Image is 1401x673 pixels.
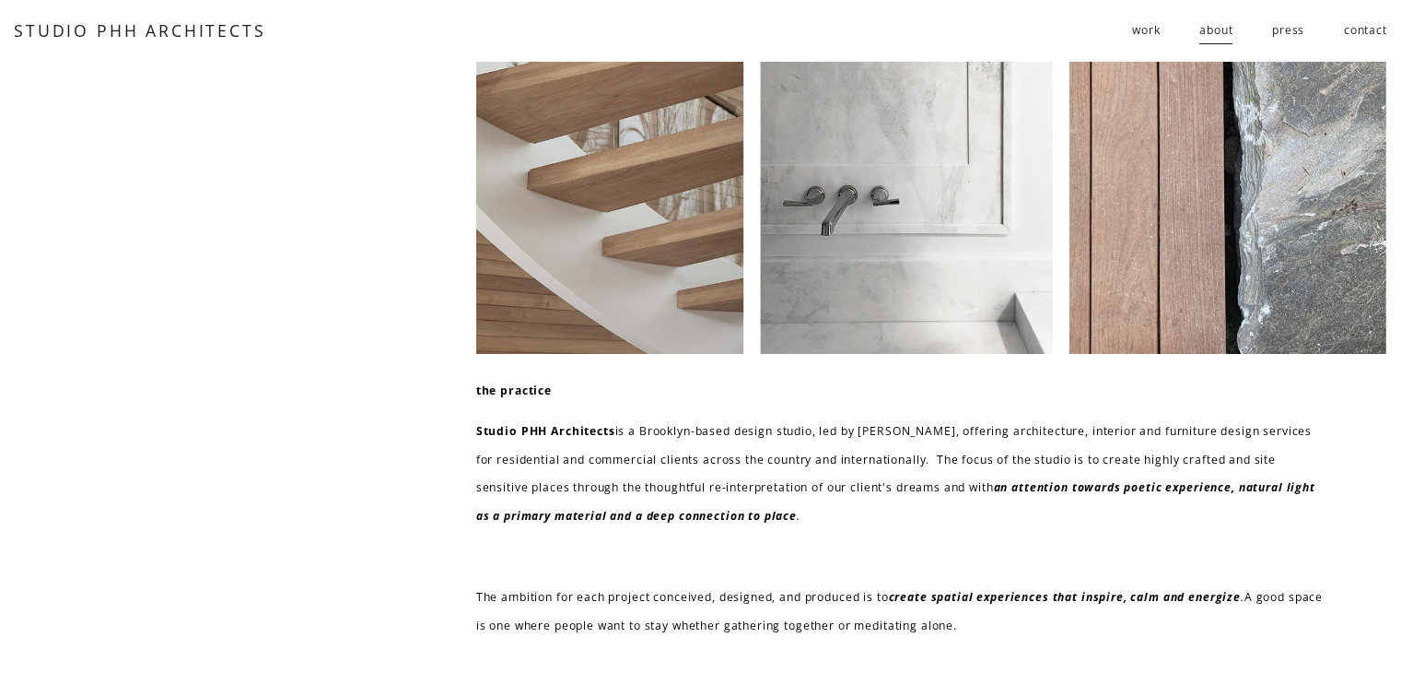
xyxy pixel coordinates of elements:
p: is a Brooklyn-based design studio, led by [PERSON_NAME], offering architecture, interior and furn... [476,418,1329,530]
em: . [1241,589,1244,605]
em: . [797,508,800,524]
a: STUDIO PHH ARCHITECTS [14,19,265,41]
a: folder dropdown [1132,16,1160,46]
p: The ambition for each project conceived, designed, and produced is to A good space is one where p... [476,584,1329,640]
strong: the practice [476,383,552,398]
em: an attention towards poetic experience, natural light as a primary material and a deep connection... [476,479,1319,523]
em: create spatial experiences that inspire, calm and energize [889,589,1241,605]
a: press [1272,16,1304,46]
a: contact [1344,16,1387,46]
a: about [1199,16,1232,46]
span: work [1132,17,1160,44]
strong: Studio PHH Architects [476,423,615,439]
